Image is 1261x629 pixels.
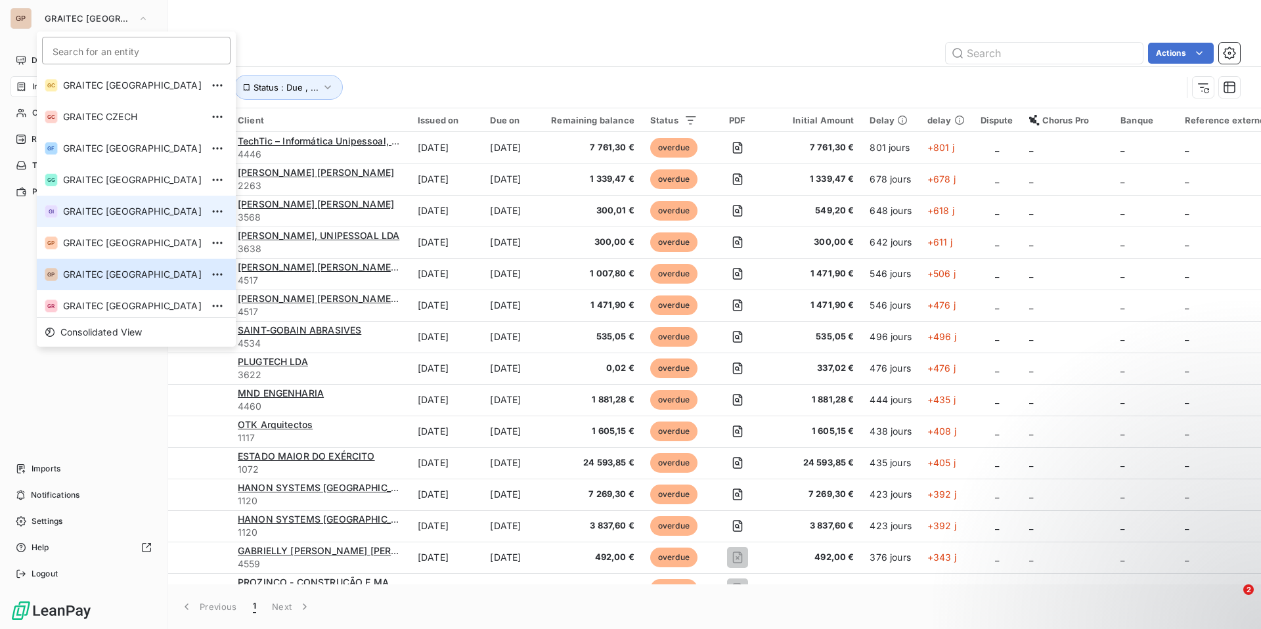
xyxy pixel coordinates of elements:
[650,579,697,599] span: overdue
[862,321,919,353] td: 496 jours
[995,394,999,405] span: _
[32,186,70,198] span: Payments
[777,141,854,154] span: 7 761,30 €
[650,169,697,189] span: overdue
[238,368,402,381] span: 3622
[927,331,956,342] span: +496 j
[551,330,634,343] span: 535,05 €
[551,425,634,438] span: 1 605,15 €
[777,115,854,125] div: Initial Amount
[1029,173,1033,184] span: _
[482,416,543,447] td: [DATE]
[482,447,543,479] td: [DATE]
[1029,488,1033,500] span: _
[32,133,72,145] span: Reminders
[551,519,634,532] span: 3 837,60 €
[410,573,482,605] td: [DATE]
[1120,299,1124,311] span: _
[650,201,697,221] span: overdue
[927,394,956,405] span: +435 j
[927,520,956,531] span: +392 j
[650,548,697,567] span: overdue
[551,173,634,186] span: 1 339,47 €
[1243,584,1254,595] span: 2
[238,576,457,588] span: PROZINCO - CONSTRUÇÃO E MANUTENÇÃO SA
[862,416,919,447] td: 438 jours
[927,268,956,279] span: +506 j
[238,179,402,192] span: 2263
[234,75,343,100] button: Status : Due , ...
[482,290,543,321] td: [DATE]
[995,488,999,500] span: _
[777,582,854,596] span: 11 798,78 €
[238,242,402,255] span: 3638
[862,195,919,227] td: 648 jours
[238,387,324,399] span: MND ENGENHARIA
[63,79,202,92] span: GRAITEC [GEOGRAPHIC_DATA]
[1185,488,1189,500] span: _
[995,552,999,563] span: _
[551,236,634,249] span: 300,00 €
[551,362,634,375] span: 0,02 €
[650,115,697,125] div: Status
[238,400,402,413] span: 4460
[410,510,482,542] td: [DATE]
[650,422,697,441] span: overdue
[32,107,58,119] span: Clients
[927,236,952,248] span: +611 j
[551,456,634,469] span: 24 593,85 €
[482,258,543,290] td: [DATE]
[777,267,854,280] span: 1 471,90 €
[410,479,482,510] td: [DATE]
[410,258,482,290] td: [DATE]
[777,236,854,249] span: 300,00 €
[1185,425,1189,437] span: _
[551,204,634,217] span: 300,01 €
[238,293,416,304] span: [PERSON_NAME] [PERSON_NAME], Lda
[1185,362,1189,374] span: _
[410,416,482,447] td: [DATE]
[927,457,956,468] span: +405 j
[927,583,956,594] span: +343 j
[32,160,55,171] span: Tasks
[995,457,999,468] span: _
[551,267,634,280] span: 1 007,80 €
[862,573,919,605] td: 376 jours
[32,542,49,553] span: Help
[45,173,58,186] div: GG
[238,419,313,430] span: OTK Arquitectos
[927,205,954,216] span: +618 j
[927,425,956,437] span: +408 j
[482,163,543,195] td: [DATE]
[995,205,999,216] span: _
[1185,394,1189,405] span: _
[45,110,58,123] div: GC
[1120,457,1124,468] span: _
[1120,362,1124,374] span: _
[927,488,956,500] span: +392 j
[1029,205,1033,216] span: _
[1185,173,1189,184] span: _
[482,542,543,573] td: [DATE]
[1029,299,1033,311] span: _
[981,115,1013,125] div: Dispute
[238,513,521,525] span: HANON SYSTEMS [GEOGRAPHIC_DATA], [GEOGRAPHIC_DATA].
[410,195,482,227] td: [DATE]
[551,299,634,312] span: 1 471,90 €
[245,593,264,620] button: 1
[410,132,482,163] td: [DATE]
[998,502,1261,594] iframe: Intercom notifications message
[482,227,543,258] td: [DATE]
[1120,394,1124,405] span: _
[1185,142,1189,153] span: _
[254,82,319,93] span: Status : Due , ...
[410,384,482,416] td: [DATE]
[45,299,58,313] div: GR
[862,258,919,290] td: 546 jours
[238,431,402,445] span: 1117
[418,115,474,125] div: Issued on
[777,519,854,532] span: 3 837,60 €
[45,268,58,281] div: GP
[1029,362,1033,374] span: _
[995,173,999,184] span: _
